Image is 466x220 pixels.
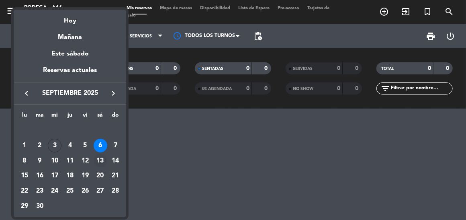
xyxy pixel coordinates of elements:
button: keyboard_arrow_left [19,88,34,99]
div: 25 [63,184,77,198]
td: 12 de septiembre de 2025 [78,153,93,169]
div: 10 [48,154,61,168]
td: 25 de septiembre de 2025 [62,183,78,199]
div: Hoy [14,10,126,26]
div: 28 [108,184,122,198]
td: 24 de septiembre de 2025 [47,183,63,199]
div: 4 [63,139,77,152]
td: 10 de septiembre de 2025 [47,153,63,169]
th: viernes [78,111,93,123]
div: 30 [33,199,47,213]
td: 14 de septiembre de 2025 [108,153,123,169]
div: 5 [78,139,92,152]
div: 21 [108,169,122,183]
div: 18 [63,169,77,183]
td: SEP. [17,123,123,138]
span: septiembre 2025 [34,88,106,99]
div: 17 [48,169,61,183]
td: 29 de septiembre de 2025 [17,199,32,214]
div: 27 [94,184,107,198]
td: 20 de septiembre de 2025 [93,169,108,184]
td: 17 de septiembre de 2025 [47,169,63,184]
td: 23 de septiembre de 2025 [32,183,47,199]
div: 14 [108,154,122,168]
div: 24 [48,184,61,198]
div: 9 [33,154,47,168]
div: 26 [78,184,92,198]
div: Este sábado [14,43,126,65]
td: 9 de septiembre de 2025 [32,153,47,169]
div: 22 [18,184,31,198]
div: 23 [33,184,47,198]
i: keyboard_arrow_right [108,88,118,98]
div: 1 [18,139,31,152]
td: 8 de septiembre de 2025 [17,153,32,169]
td: 11 de septiembre de 2025 [62,153,78,169]
div: 19 [78,169,92,183]
div: Mañana [14,26,126,43]
th: martes [32,111,47,123]
td: 21 de septiembre de 2025 [108,169,123,184]
div: 20 [94,169,107,183]
td: 18 de septiembre de 2025 [62,169,78,184]
td: 30 de septiembre de 2025 [32,199,47,214]
td: 19 de septiembre de 2025 [78,169,93,184]
td: 1 de septiembre de 2025 [17,138,32,153]
div: 29 [18,199,31,213]
div: 15 [18,169,31,183]
th: sábado [93,111,108,123]
div: 6 [94,139,107,152]
div: 7 [108,139,122,152]
div: 3 [48,139,61,152]
div: 2 [33,139,47,152]
td: 7 de septiembre de 2025 [108,138,123,153]
td: 27 de septiembre de 2025 [93,183,108,199]
td: 22 de septiembre de 2025 [17,183,32,199]
td: 15 de septiembre de 2025 [17,169,32,184]
td: 28 de septiembre de 2025 [108,183,123,199]
td: 3 de septiembre de 2025 [47,138,63,153]
div: 13 [94,154,107,168]
th: lunes [17,111,32,123]
th: domingo [108,111,123,123]
th: jueves [62,111,78,123]
button: keyboard_arrow_right [106,88,121,99]
td: 4 de septiembre de 2025 [62,138,78,153]
td: 26 de septiembre de 2025 [78,183,93,199]
i: keyboard_arrow_left [22,88,31,98]
td: 6 de septiembre de 2025 [93,138,108,153]
div: 11 [63,154,77,168]
td: 5 de septiembre de 2025 [78,138,93,153]
td: 13 de septiembre de 2025 [93,153,108,169]
th: miércoles [47,111,63,123]
div: 12 [78,154,92,168]
div: Reservas actuales [14,65,126,82]
td: 16 de septiembre de 2025 [32,169,47,184]
td: 2 de septiembre de 2025 [32,138,47,153]
div: 16 [33,169,47,183]
div: 8 [18,154,31,168]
